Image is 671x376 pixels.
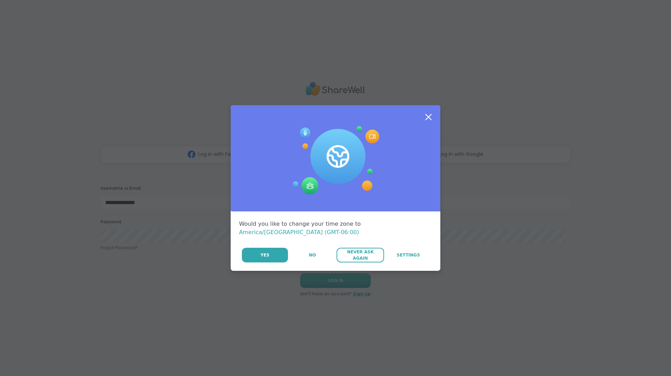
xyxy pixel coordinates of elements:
[260,252,269,258] span: Yes
[242,248,288,262] button: Yes
[239,220,432,237] div: Would you like to change your time zone to
[340,249,380,261] span: Never Ask Again
[289,248,336,262] button: No
[309,252,316,258] span: No
[337,248,384,262] button: Never Ask Again
[397,252,420,258] span: Settings
[292,126,379,195] img: Session Experience
[385,248,432,262] a: Settings
[239,229,359,236] span: America/[GEOGRAPHIC_DATA] (GMT-06:00)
